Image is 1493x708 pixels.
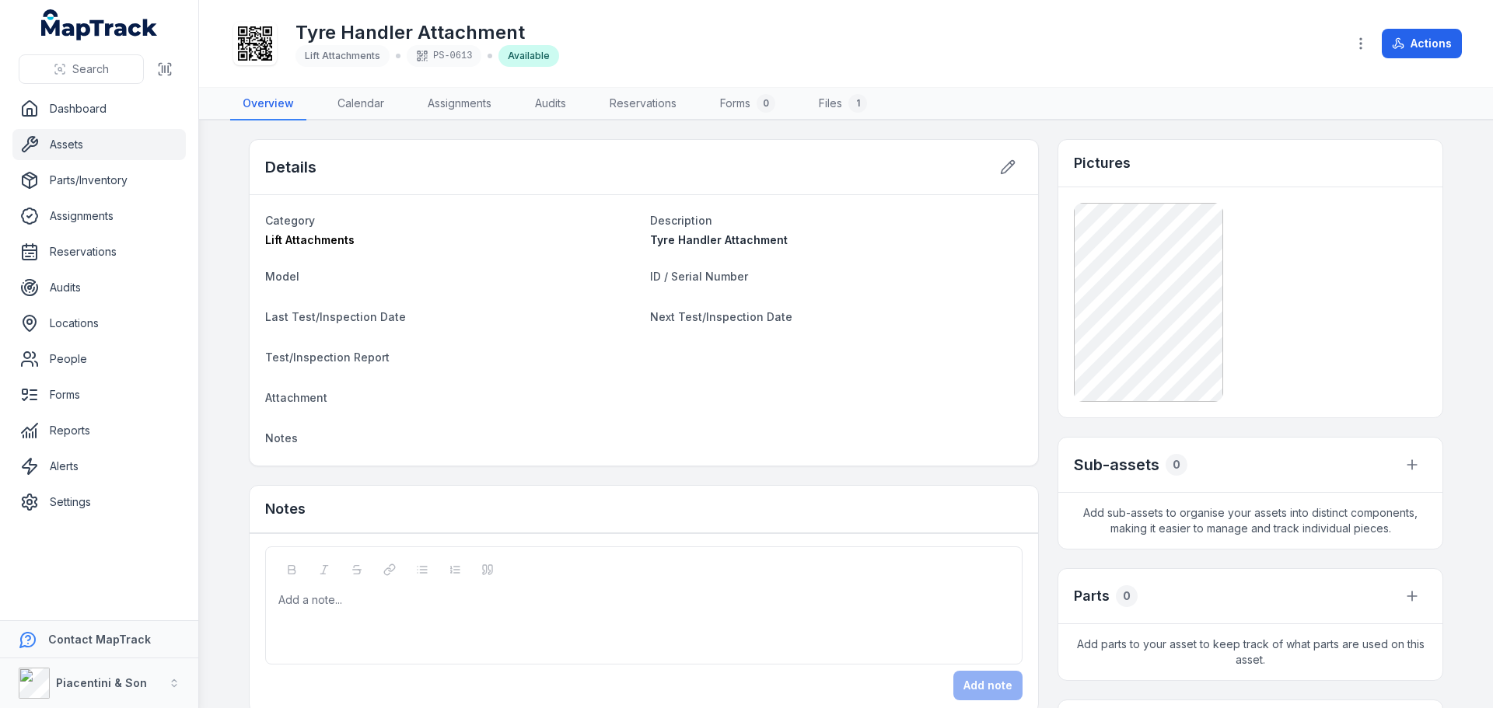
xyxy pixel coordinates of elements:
[265,270,299,283] span: Model
[265,310,406,323] span: Last Test/Inspection Date
[12,415,186,446] a: Reports
[72,61,109,77] span: Search
[708,88,788,120] a: Forms0
[12,236,186,267] a: Reservations
[12,272,186,303] a: Audits
[265,351,390,364] span: Test/Inspection Report
[230,88,306,120] a: Overview
[848,94,867,113] div: 1
[12,201,186,232] a: Assignments
[295,20,559,45] h1: Tyre Handler Attachment
[597,88,689,120] a: Reservations
[12,93,186,124] a: Dashboard
[12,165,186,196] a: Parts/Inventory
[48,633,151,646] strong: Contact MapTrack
[757,94,775,113] div: 0
[1074,454,1159,476] h2: Sub-assets
[12,487,186,518] a: Settings
[12,308,186,339] a: Locations
[265,431,298,445] span: Notes
[1074,585,1110,607] h3: Parts
[12,451,186,482] a: Alerts
[56,676,147,689] strong: Piacentini & Son
[305,50,380,61] span: Lift Attachments
[650,310,792,323] span: Next Test/Inspection Date
[12,379,186,410] a: Forms
[523,88,579,120] a: Audits
[1058,493,1442,549] span: Add sub-assets to organise your assets into distinct components, making it easier to manage and t...
[1074,152,1131,174] h3: Pictures
[650,233,788,246] span: Tyre Handler Attachment
[1116,585,1138,607] div: 0
[265,498,306,520] h3: Notes
[1058,624,1442,680] span: Add parts to your asset to keep track of what parts are used on this asset.
[12,129,186,160] a: Assets
[12,344,186,375] a: People
[1382,29,1462,58] button: Actions
[325,88,397,120] a: Calendar
[265,233,355,246] span: Lift Attachments
[407,45,481,67] div: PS-0613
[1166,454,1187,476] div: 0
[650,270,748,283] span: ID / Serial Number
[19,54,144,84] button: Search
[415,88,504,120] a: Assignments
[806,88,879,120] a: Files1
[265,156,316,178] h2: Details
[650,214,712,227] span: Description
[265,214,315,227] span: Category
[498,45,559,67] div: Available
[41,9,158,40] a: MapTrack
[265,391,327,404] span: Attachment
